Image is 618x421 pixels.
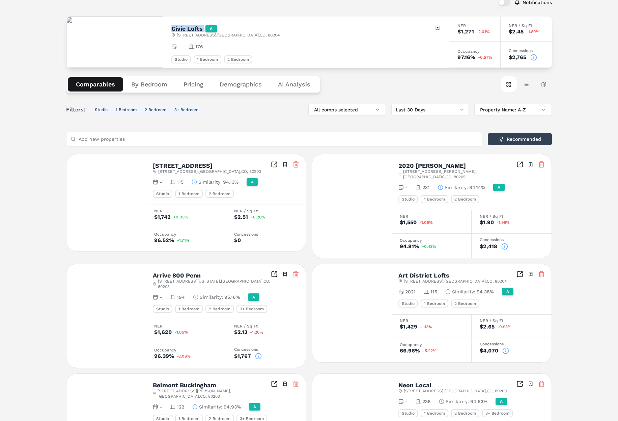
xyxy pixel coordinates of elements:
[234,353,251,359] div: $1,767
[154,330,172,335] div: $1,620
[251,215,265,219] span: +0.26%
[403,169,516,180] span: [STREET_ADDRESS][PERSON_NAME] , [GEOGRAPHIC_DATA] , CO , 80205
[405,398,408,405] span: -
[400,238,463,242] div: Occupancy
[438,184,485,191] button: Similarity:94.14%
[516,161,523,168] a: Inspect Comparables
[92,106,110,114] button: Studio
[270,77,318,91] button: AI Analysis
[470,398,487,405] span: 94.63%
[480,220,494,225] div: $1.90
[422,244,436,248] span: +0.43%
[153,190,172,198] div: Studio
[160,403,162,410] span: -
[195,43,203,50] span: 176
[223,179,238,185] span: 94.13%
[224,55,252,63] div: 2 Bedroom
[480,324,495,330] div: $2.65
[171,55,191,63] div: Studio
[509,24,544,28] div: NER / Sq Ft
[526,30,539,34] span: -1.89%
[154,232,218,236] div: Occupancy
[420,325,432,329] span: -1.13%
[153,163,213,169] h2: [STREET_ADDRESS]
[271,380,278,387] a: Inspect Comparables
[488,133,552,145] button: Recommended
[224,403,241,410] span: 94.93%
[400,220,417,225] div: $1,550
[205,190,234,198] div: 2 Bedroom
[177,32,280,38] span: [STREET_ADDRESS] , [GEOGRAPHIC_DATA] , CO , 80204
[153,305,172,313] div: Studio
[422,398,431,405] span: 238
[474,104,552,116] button: Property Name: A-Z
[478,55,492,59] span: -0.57%
[198,179,222,185] span: Similarity :
[234,209,298,213] div: NER / Sq Ft
[175,305,203,313] div: 1 Bedroom
[457,49,492,53] div: Occupancy
[68,77,123,91] button: Comparables
[509,29,524,34] div: $2.45
[398,163,466,169] h2: 2020 [PERSON_NAME]
[400,244,419,249] div: 94.81%
[445,288,494,295] button: Similarity:94.38%
[516,380,523,387] a: Inspect Comparables
[421,409,448,417] div: 1 Bedroom
[457,29,474,34] div: $1,271
[398,409,418,417] div: Studio
[142,106,169,114] button: 2 Bedroom
[224,294,240,300] span: 95.16%
[482,409,513,417] div: 3+ Bedroom
[123,77,175,91] button: By Bedroom
[154,238,174,243] div: 96.52%
[113,106,139,114] button: 1 Bedroom
[177,403,184,410] span: 122
[247,178,258,186] div: A
[400,214,463,218] div: NER
[451,195,479,203] div: 2 Bedroom
[421,299,448,308] div: 1 Bedroom
[493,184,505,191] div: A
[154,214,171,220] div: $1,742
[509,55,526,60] div: $2,765
[480,238,543,242] div: Concessions
[516,271,523,278] a: Inspect Comparables
[249,403,260,411] div: A
[480,342,543,346] div: Concessions
[497,220,510,225] span: -1.98%
[400,348,420,353] div: 66.96%
[404,279,507,284] span: [STREET_ADDRESS] , [GEOGRAPHIC_DATA] , CO , 80204
[234,214,248,220] div: $2.51
[192,179,238,185] button: Similarity:94.13%
[404,388,507,394] span: [STREET_ADDRESS] , [GEOGRAPHIC_DATA] , CO , 80209
[451,409,479,417] div: 2 Bedroom
[192,403,241,410] button: Similarity:94.93%
[178,43,180,50] span: -
[400,319,463,323] div: NER
[154,324,218,328] div: NER
[502,288,513,295] div: A
[175,190,203,198] div: 1 Bedroom
[496,398,507,405] div: A
[480,214,543,218] div: NER / Sq Ft
[248,293,259,301] div: A
[480,319,543,323] div: NER / Sq Ft
[234,330,247,335] div: $2.13
[177,294,185,300] span: 194
[308,104,386,116] button: All comps selected
[205,305,234,313] div: 2 Bedroom
[199,403,222,410] span: Similarity :
[175,77,212,91] button: Pricing
[174,330,188,334] span: -1.05%
[212,77,270,91] button: Demographics
[177,179,184,185] span: 115
[158,279,271,289] span: [STREET_ADDRESS][US_STATE] , [GEOGRAPHIC_DATA] , CO , 80203
[398,272,449,279] h2: Art District Lofts
[154,353,174,359] div: 96.39%
[234,324,298,328] div: NER / Sq Ft
[480,348,498,353] div: $4,070
[497,325,511,329] span: -0.93%
[398,195,418,203] div: Studio
[446,398,469,405] span: Similarity :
